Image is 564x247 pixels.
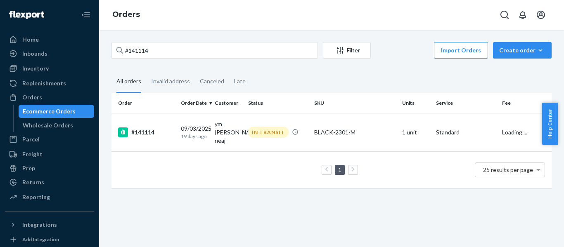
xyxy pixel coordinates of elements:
[5,148,94,161] a: Freight
[245,93,311,113] th: Status
[22,64,49,73] div: Inventory
[19,119,95,132] a: Wholesale Orders
[323,42,371,59] button: Filter
[542,103,558,145] button: Help Center
[215,99,242,106] div: Customer
[22,35,39,44] div: Home
[22,150,43,158] div: Freight
[5,218,94,231] button: Integrations
[5,235,94,245] a: Add Integration
[5,77,94,90] a: Replenishments
[533,7,549,23] button: Open account menu
[311,93,399,113] th: SKU
[22,93,42,101] div: Orders
[106,3,147,27] ol: breadcrumbs
[22,49,47,58] div: Inbounds
[323,46,370,54] div: Filter
[5,33,94,46] a: Home
[5,176,94,189] a: Returns
[19,105,95,118] a: Ecommerce Orders
[200,71,224,92] div: Canceled
[5,191,94,204] a: Reporting
[22,221,57,229] div: Integrations
[5,133,94,146] a: Parcel
[337,166,343,173] a: Page 1 is your current page
[399,93,433,113] th: Units
[111,93,178,113] th: Order
[314,128,396,136] div: BLACK-2301-M
[22,135,40,143] div: Parcel
[211,113,245,151] td: ym [PERSON_NAME] neaj
[433,93,499,113] th: Service
[116,71,141,93] div: All orders
[499,113,552,151] td: Loading....
[496,7,513,23] button: Open Search Box
[22,79,66,87] div: Replenishments
[9,11,44,19] img: Flexport logo
[5,162,94,175] a: Prep
[483,166,533,173] span: 25 results per page
[514,7,531,23] button: Open notifications
[178,93,211,113] th: Order Date
[499,93,552,113] th: Fee
[118,127,174,137] div: #141114
[22,178,44,186] div: Returns
[5,47,94,60] a: Inbounds
[493,42,552,59] button: Create order
[111,42,318,59] input: Search orders
[399,113,433,151] td: 1 unit
[23,107,76,115] div: Ecommerce Orders
[78,7,94,23] button: Close Navigation
[499,46,545,54] div: Create order
[434,42,488,59] button: Import Orders
[22,164,35,172] div: Prep
[22,193,50,201] div: Reporting
[112,10,140,19] a: Orders
[22,236,59,243] div: Add Integration
[234,71,246,92] div: Late
[436,128,495,136] p: Standard
[5,62,94,75] a: Inventory
[151,71,190,92] div: Invalid address
[181,125,208,140] div: 09/03/2025
[248,127,289,138] div: IN TRANSIT
[181,133,208,140] p: 19 days ago
[23,121,73,129] div: Wholesale Orders
[5,91,94,104] a: Orders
